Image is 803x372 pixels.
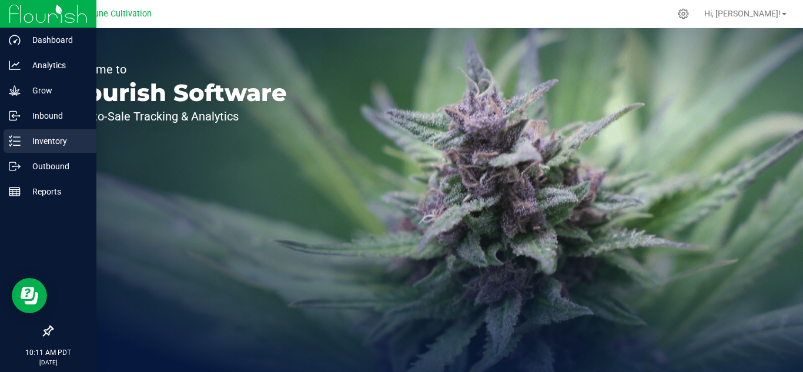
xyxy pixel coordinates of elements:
p: Seed-to-Sale Tracking & Analytics [63,110,287,122]
p: Welcome to [63,63,287,75]
p: Flourish Software [63,81,287,105]
p: Inventory [21,134,91,148]
p: Dashboard [21,33,91,47]
p: Reports [21,185,91,199]
p: Analytics [21,58,91,72]
p: Inbound [21,109,91,123]
iframe: Resource center [12,278,47,313]
inline-svg: Inventory [9,135,21,147]
p: 10:11 AM PDT [5,347,91,358]
inline-svg: Outbound [9,160,21,172]
inline-svg: Analytics [9,59,21,71]
p: Grow [21,83,91,98]
p: [DATE] [5,358,91,367]
inline-svg: Dashboard [9,34,21,46]
p: Outbound [21,159,91,173]
span: Dune Cultivation [89,9,152,19]
div: Manage settings [676,8,691,19]
inline-svg: Inbound [9,110,21,122]
span: Hi, [PERSON_NAME]! [704,9,781,18]
inline-svg: Grow [9,85,21,96]
inline-svg: Reports [9,186,21,197]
